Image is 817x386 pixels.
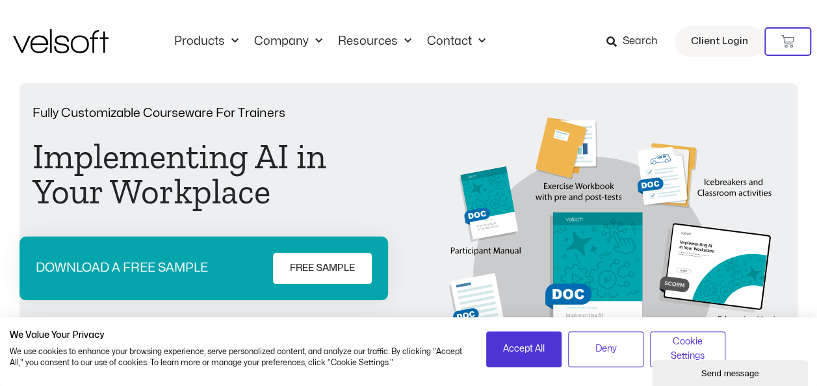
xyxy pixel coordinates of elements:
p: We use cookies to enhance your browsing experience, serve personalized content, and analyze our t... [10,346,467,368]
p: DOWNLOAD A FREE SAMPLE [36,262,208,274]
span: Cookie Settings [658,335,717,364]
span: FREE SAMPLE [290,261,355,276]
a: ProductsMenu Toggle [166,34,246,49]
iframe: chat widget [652,357,811,386]
img: Velsoft Training Materials [13,29,109,53]
span: Accept All [503,342,545,356]
a: ContactMenu Toggle [419,34,493,49]
span: Client Login [691,33,748,50]
p: Fully Customizable Courseware For Trainers [32,107,368,120]
button: Adjust cookie preferences [650,331,725,367]
a: ResourcesMenu Toggle [330,34,419,49]
button: Accept all cookies [486,331,562,367]
a: Client Login [675,26,764,57]
h1: Implementing AI in Your Workplace [32,139,368,209]
span: Deny [595,342,617,356]
h2: We Value Your Privacy [10,329,467,341]
a: FREE SAMPLE [273,253,372,284]
a: Search [606,31,667,53]
a: CompanyMenu Toggle [246,34,330,49]
span: Search [623,33,658,50]
button: Deny all cookies [568,331,643,367]
nav: Menu [166,34,493,49]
